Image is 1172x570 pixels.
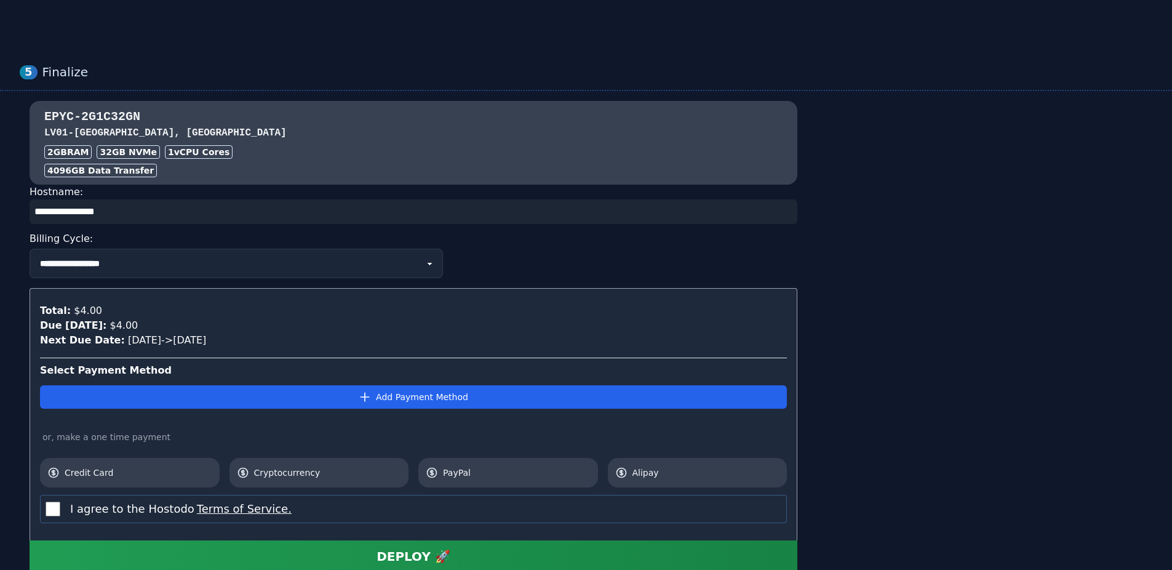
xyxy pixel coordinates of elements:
[194,500,292,518] button: I agree to the Hostodo
[194,502,292,515] a: Terms of Service.
[44,108,783,126] h3: EPYC-2G1C32GN
[71,303,102,318] div: $4.00
[40,363,787,378] div: Select Payment Method
[40,333,125,348] div: Next Due Date:
[44,145,92,159] div: 2GB RAM
[30,185,797,224] div: Hostname:
[40,318,106,333] div: Due [DATE]:
[106,318,138,333] div: $4.00
[40,431,787,443] div: or, make a one time payment
[65,467,212,479] span: Credit Card
[70,500,292,518] label: I agree to the Hostodo
[20,65,38,79] div: 5
[97,145,160,159] div: 32 GB NVMe
[165,145,233,159] div: 1 vCPU Cores
[40,333,787,348] div: [DATE] -> [DATE]
[377,548,450,565] div: DEPLOY 🚀
[44,126,783,140] h3: LV01 - [GEOGRAPHIC_DATA], [GEOGRAPHIC_DATA]
[443,467,591,479] span: PayPal
[44,164,157,177] div: 4096 GB Data Transfer
[40,303,71,318] div: Total:
[30,229,797,249] div: Billing Cycle:
[42,65,1152,80] div: Finalize
[632,467,780,479] span: Alipay
[254,467,402,479] span: Cryptocurrency
[40,385,787,409] button: Add Payment Method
